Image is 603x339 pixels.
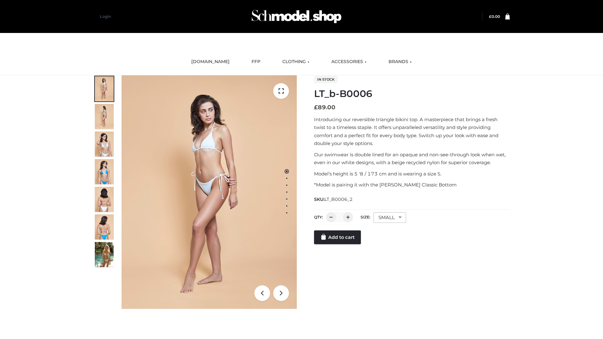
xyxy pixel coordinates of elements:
[384,55,416,69] a: BRANDS
[314,104,318,111] span: £
[95,132,114,157] img: ArielClassicBikiniTop_CloudNine_AzureSky_OW114ECO_3-scaled.jpg
[314,76,338,83] span: In stock
[489,14,500,19] bdi: 0.00
[95,187,114,212] img: ArielClassicBikiniTop_CloudNine_AzureSky_OW114ECO_7-scaled.jpg
[489,14,500,19] a: £0.00
[314,196,353,203] span: SKU:
[187,55,234,69] a: [DOMAIN_NAME]
[95,214,114,239] img: ArielClassicBikiniTop_CloudNine_AzureSky_OW114ECO_8-scaled.jpg
[489,14,492,19] span: £
[373,212,406,223] div: SMALL
[361,215,370,219] label: Size:
[314,230,361,244] a: Add to cart
[314,181,510,189] p: *Model is pairing it with the [PERSON_NAME] Classic Bottom
[95,159,114,184] img: ArielClassicBikiniTop_CloudNine_AzureSky_OW114ECO_4-scaled.jpg
[249,4,344,29] img: Schmodel Admin 964
[314,170,510,178] p: Model’s height is 5 ‘8 / 173 cm and is wearing a size S.
[95,76,114,101] img: ArielClassicBikiniTop_CloudNine_AzureSky_OW114ECO_1-scaled.jpg
[327,55,371,69] a: ACCESSORIES
[314,104,335,111] bdi: 89.00
[122,75,297,309] img: LT_b-B0006
[247,55,265,69] a: FFP
[314,116,510,148] p: Introducing our reversible triangle bikini top. A masterpiece that brings a fresh twist to a time...
[100,14,111,19] a: Login
[95,104,114,129] img: ArielClassicBikiniTop_CloudNine_AzureSky_OW114ECO_2-scaled.jpg
[314,88,510,100] h1: LT_b-B0006
[95,242,114,267] img: Arieltop_CloudNine_AzureSky2.jpg
[278,55,314,69] a: CLOTHING
[314,215,323,219] label: QTY:
[324,196,353,202] span: LT_B0006_2
[314,151,510,167] p: Our swimwear is double lined for an opaque and non-see-through look when wet, even in our white d...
